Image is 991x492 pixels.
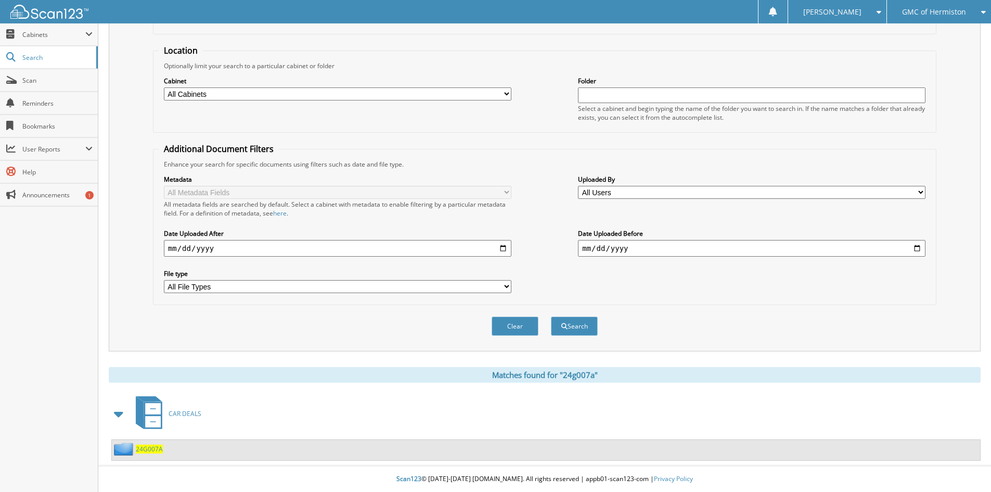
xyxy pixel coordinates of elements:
span: Scan123 [396,474,421,483]
div: 1 [85,191,94,199]
legend: Location [159,45,203,56]
legend: Additional Document Filters [159,143,279,155]
input: start [164,240,511,257]
span: Cabinets [22,30,85,39]
div: © [DATE]-[DATE] [DOMAIN_NAME]. All rights reserved | appb01-scan123-com | [98,466,991,492]
div: Matches found for "24g007a" [109,367,981,383]
label: Cabinet [164,77,511,85]
span: CAR DEALS [169,409,201,418]
label: Uploaded By [578,175,925,184]
span: Search [22,53,91,62]
input: end [578,240,925,257]
span: Bookmarks [22,122,93,131]
span: [PERSON_NAME] [803,9,861,15]
div: All metadata fields are searched by default. Select a cabinet with metadata to enable filtering b... [164,200,511,218]
label: Metadata [164,175,511,184]
img: scan123-logo-white.svg [10,5,88,19]
a: here [273,209,287,218]
div: Enhance your search for specific documents using filters such as date and file type. [159,160,931,169]
span: Announcements [22,191,93,199]
span: Scan [22,76,93,85]
button: Search [551,317,598,336]
button: Clear [492,317,538,336]
img: folder2.png [114,443,136,456]
label: Folder [578,77,925,85]
span: GMC of Hermiston [902,9,966,15]
div: Optionally limit your search to a particular cabinet or folder [159,61,931,70]
a: Privacy Policy [654,474,693,483]
span: Help [22,168,93,176]
span: User Reports [22,145,85,154]
a: 24G007A [136,445,163,453]
label: Date Uploaded Before [578,229,925,238]
div: Select a cabinet and begin typing the name of the folder you want to search in. If the name match... [578,104,925,122]
span: Reminders [22,99,93,108]
label: File type [164,269,511,278]
label: Date Uploaded After [164,229,511,238]
a: CAR DEALS [130,393,201,434]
